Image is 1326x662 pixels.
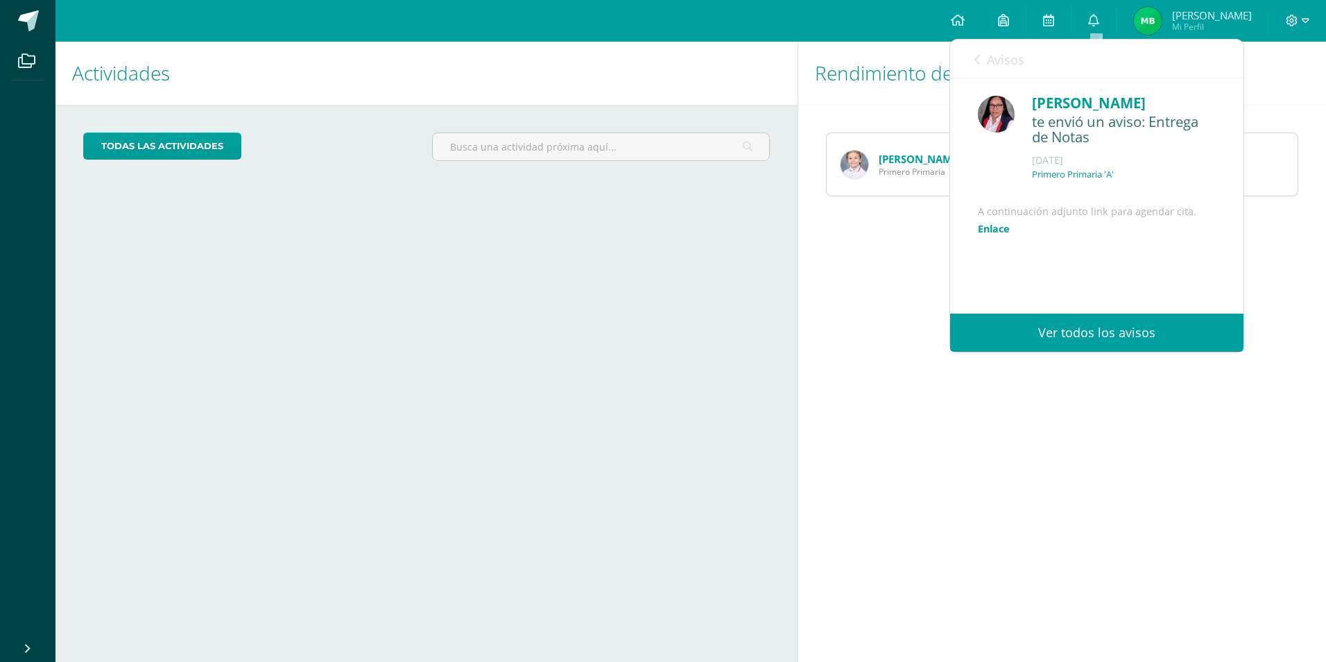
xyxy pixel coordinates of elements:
span: Mi Perfil [1172,21,1252,33]
p: Primero Primaria 'A' [1032,169,1114,180]
span: avisos sin leer [1137,51,1219,66]
div: A continuación adjunto link para agendar cita. [978,203,1216,356]
input: Busca una actividad próxima aquí... [433,133,769,160]
a: todas las Actividades [83,133,241,160]
div: [DATE] [1032,153,1216,167]
div: te envió un aviso: Entrega de Notas [1032,114,1216,146]
span: Primero Primaria [879,166,961,178]
div: [PERSON_NAME] [1032,92,1216,114]
h1: Actividades [72,42,781,105]
span: [PERSON_NAME] [1172,8,1252,22]
a: Enlace [978,222,1010,235]
img: 011f98e9606272caca3a2632dd817ba6.png [841,151,868,178]
img: ef353081b966db44c16f5b0b40b680c1.png [978,96,1015,133]
h1: Rendimiento de mis hijos [815,42,1309,105]
span: Avisos [987,51,1024,68]
span: 10 [1137,51,1149,66]
a: Ver todos los avisos [950,314,1243,352]
a: [PERSON_NAME] [879,152,961,166]
img: 705acc76dd74db1d776181fab55ad99b.png [1134,7,1162,35]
